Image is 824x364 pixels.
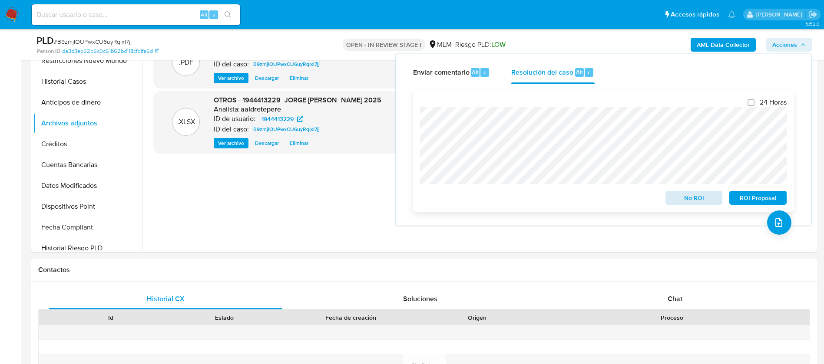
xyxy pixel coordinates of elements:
span: Alt [201,10,208,19]
h6: aaldretepere [241,105,281,114]
p: OPEN - IN REVIEW STAGE I [343,39,425,51]
span: Alt [472,68,479,76]
button: Archivos adjuntos [33,113,142,134]
span: Descargar [255,74,279,82]
button: ROI Proposal [729,191,787,205]
p: .PDF [179,58,193,67]
div: MLM [428,40,452,49]
span: Soluciones [403,294,437,304]
button: No ROI [665,191,723,205]
span: B9zmjIOUPwxCU6uyRqIxI7jj [253,124,320,134]
button: Descargar [251,73,283,83]
span: # B9zmjIOUPwxCU6uyRqIxI7jj [54,37,132,46]
input: 24 Horas [748,99,755,106]
button: Ver archivo [214,73,248,83]
button: Dispositivos Point [33,196,142,217]
div: Fecha de creación [288,313,414,322]
p: ID de usuario: [214,115,255,123]
div: Id [60,313,162,322]
div: Proceso [540,313,804,322]
button: Historial Riesgo PLD [33,238,142,259]
button: Cuentas Bancarias [33,154,142,175]
button: Ver archivo [214,138,248,148]
a: Notificaciones [728,11,735,18]
span: s [212,10,215,19]
button: Eliminar [285,73,313,83]
button: Restricciones Nuevo Mundo [33,50,142,71]
button: Descargar [251,138,283,148]
span: Ver archivo [218,74,244,82]
p: ID del caso: [214,60,249,69]
span: r [588,68,590,76]
span: Riesgo PLD: [455,40,506,49]
span: Enviar comentario [413,67,470,77]
button: Acciones [766,38,812,52]
button: Anticipos de dinero [33,92,142,113]
span: Historial CX [147,294,185,304]
span: LOW [491,39,506,49]
span: Resolución del caso [511,67,573,77]
button: Fecha Compliant [33,217,142,238]
span: Eliminar [290,139,308,148]
span: B9zmjIOUPwxCU6uyRqIxI7jj [253,59,320,69]
input: Buscar usuario o caso... [32,9,240,20]
button: Datos Modificados [33,175,142,196]
a: B9zmjIOUPwxCU6uyRqIxI7jj [250,124,323,134]
span: Acciones [772,38,797,52]
p: .XLSX [177,117,195,127]
span: No ROI [672,192,717,204]
span: Chat [668,294,682,304]
b: Person ID [36,47,60,55]
span: 1944413229 [261,114,294,124]
span: Accesos rápidos [671,10,719,19]
button: AML Data Collector [691,38,756,52]
span: OTROS - 1944413229_JORGE [PERSON_NAME] 2025 [214,95,381,105]
b: AML Data Collector [697,38,750,52]
div: Origen [427,313,528,322]
button: Créditos [33,134,142,154]
div: Estado [174,313,275,322]
span: Ver archivo [218,139,244,148]
span: ROI Proposal [735,192,781,204]
p: Analista: [214,105,240,114]
p: alicia.aldreteperez@mercadolibre.com.mx [756,10,805,19]
button: Eliminar [285,138,313,148]
a: B9zmjIOUPwxCU6uyRqIxI7jj [250,59,323,69]
span: c [483,68,486,76]
span: 3.152.0 [805,20,820,27]
span: Descargar [255,139,279,148]
span: 24 Horas [760,98,787,107]
button: Historial Casos [33,71,142,92]
b: PLD [36,33,54,47]
a: da3d3eb52b5c0c61b62bd118cfb1fa6d [62,47,159,55]
button: search-icon [219,9,237,21]
p: ID del caso: [214,125,249,134]
a: Salir [808,10,817,19]
button: upload-file [767,210,791,235]
h1: Contactos [38,266,810,274]
a: 1944413229 [256,114,308,124]
span: Eliminar [290,74,308,82]
span: Alt [576,68,583,76]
